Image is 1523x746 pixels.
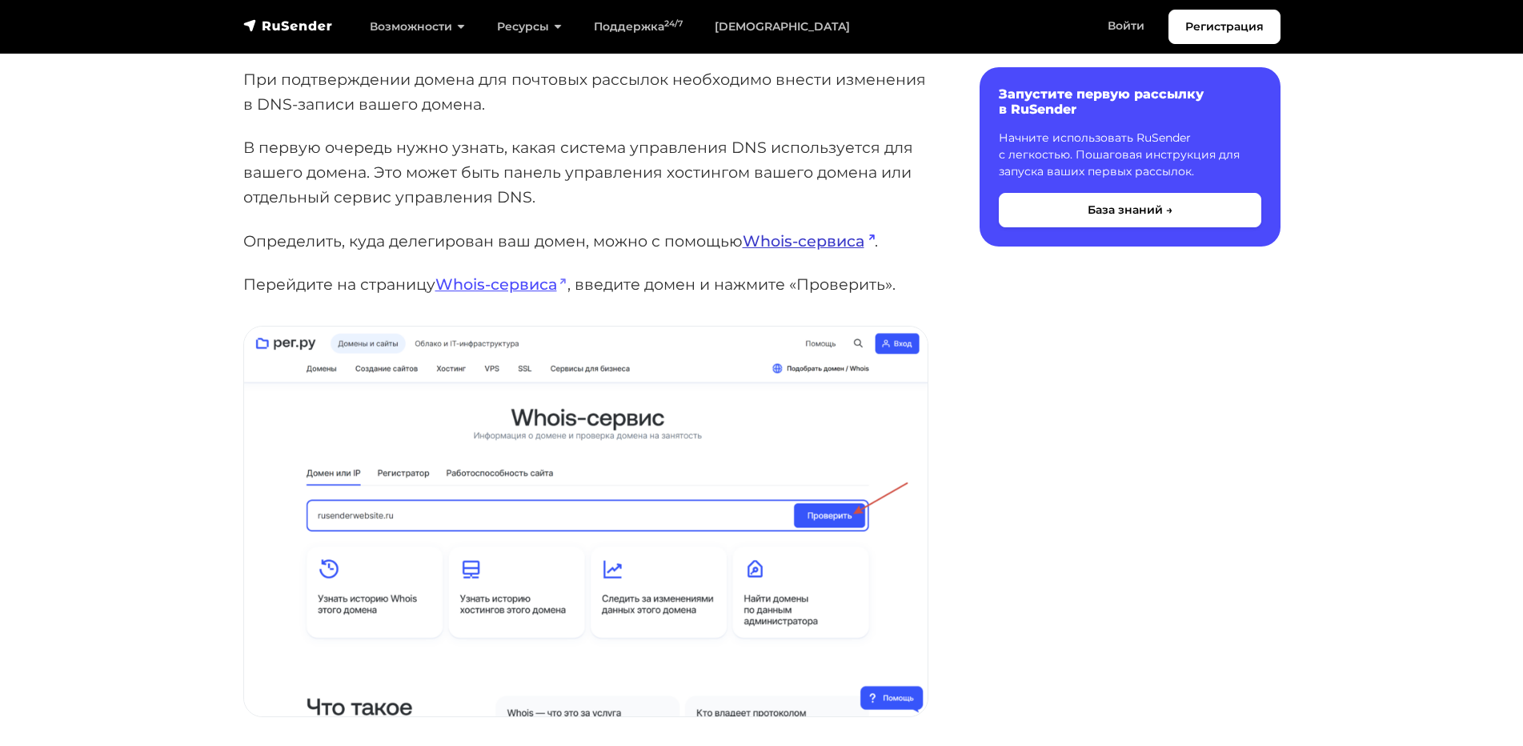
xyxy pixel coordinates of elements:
[999,130,1261,180] p: Начните использовать RuSender с легкостью. Пошаговая инструкция для запуска ваших первых рассылок.
[243,135,928,209] p: В первую очередь нужно узнать, какая система управления DNS используется для вашего домена. Это м...
[481,10,578,43] a: Ресурсы
[743,231,875,251] a: Whois-сервиса
[999,193,1261,227] button: База знаний →
[243,272,928,297] p: Перейдите на страницу , введите домен и нажмите «Проверить».
[243,67,928,116] p: При подтверждении домена для почтовых рассылок необходимо внести изменения в DNS-записи вашего до...
[664,18,683,29] sup: 24/7
[1168,10,1281,44] a: Регистрация
[999,86,1261,117] h6: Запустите первую рассылку в RuSender
[243,18,333,34] img: RuSender
[578,10,699,43] a: Поддержка24/7
[243,229,928,254] p: Определить, куда делегирован ваш домен, можно с помощью .
[699,10,866,43] a: [DEMOGRAPHIC_DATA]
[1092,10,1160,42] a: Войти
[244,327,928,716] img: Проверка домена в Whois-сервисе
[980,67,1281,247] a: Запустите первую рассылку в RuSender Начните использовать RuSender с легкостью. Пошаговая инструк...
[354,10,481,43] a: Возможности
[435,275,567,294] a: Whois-сервиса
